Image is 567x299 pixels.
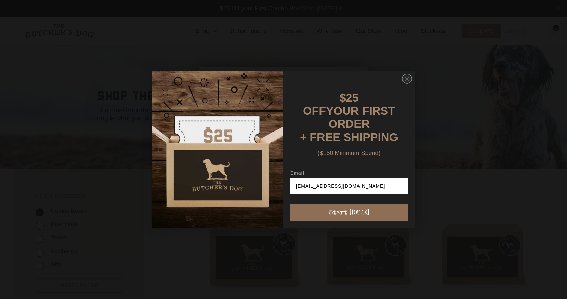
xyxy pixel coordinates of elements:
input: Enter your email address [290,178,408,194]
span: ($150 Minimum Spend) [317,150,380,156]
button: Close dialog [402,74,412,84]
label: Email [290,170,408,178]
span: $25 OFF [303,91,358,117]
button: Start [DATE] [290,204,408,221]
span: YOUR FIRST ORDER + FREE SHIPPING [300,104,398,143]
img: d0d537dc-5429-4832-8318-9955428ea0a1.jpeg [152,71,283,228]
